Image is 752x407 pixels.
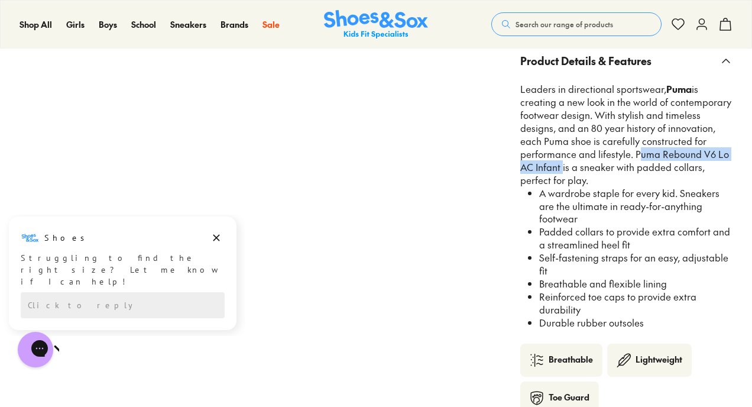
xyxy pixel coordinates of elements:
[208,15,225,31] button: Dismiss campaign
[491,12,662,36] button: Search our range of products
[12,328,59,372] iframe: Gorgias live chat messenger
[539,187,733,226] li: A wardrobe staple for every kid. Sneakers are the ultimate in ready-for-anything footwear
[530,391,544,405] img: toe-guard-icon.png
[99,18,117,30] span: Boys
[262,18,280,30] span: Sale
[9,2,236,115] div: Campaign message
[170,18,206,31] a: Sneakers
[539,277,733,290] li: Breathable and flexible lining
[44,17,91,29] h3: Shoes
[9,14,236,73] div: Message from Shoes. Struggling to find the right size? Let me know if I can help!
[20,18,52,31] a: Shop All
[636,353,682,367] div: Lightweight
[99,18,117,31] a: Boys
[520,83,733,186] p: Leaders in directional sportswear, is creating a new look in the world of contemporary footwear d...
[21,77,225,104] div: Reply to the campaigns
[21,14,40,33] img: Shoes logo
[21,37,225,73] div: Struggling to find the right size? Let me know if I can help!
[66,18,85,30] span: Girls
[549,353,593,367] div: Breathable
[262,18,280,31] a: Sale
[501,38,752,83] button: Product Details & Features
[221,18,248,31] a: Brands
[549,391,589,405] div: Toe Guard
[221,18,248,30] span: Brands
[520,43,651,78] span: Product Details & Features
[539,316,733,330] li: Durable rubber outsoles
[170,18,206,30] span: Sneakers
[324,10,428,39] a: Shoes & Sox
[539,290,733,316] li: Reinforced toe caps to provide extra durability
[20,18,52,30] span: Shop All
[539,225,733,251] li: Padded collars to provide extra comfort and a streamlined heel fit
[66,18,85,31] a: Girls
[539,251,733,277] li: Self-fastening straps for an easy, adjustable fit
[131,18,156,30] span: School
[516,19,613,30] span: Search our range of products
[666,82,692,95] strong: Puma
[324,10,428,39] img: SNS_Logo_Responsive.svg
[131,18,156,31] a: School
[617,353,631,367] img: lightweigh-icon.png
[530,353,544,367] img: breathable.png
